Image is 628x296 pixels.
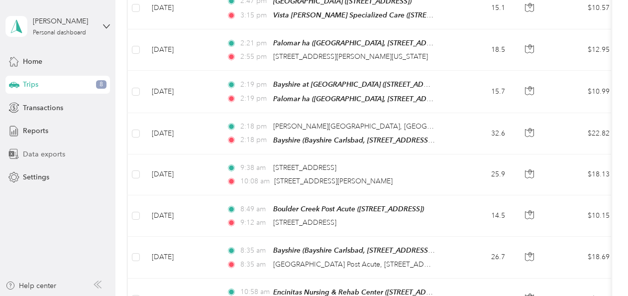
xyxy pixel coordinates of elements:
span: 9:12 am [240,217,269,228]
span: 8:49 am [240,204,269,215]
span: [PERSON_NAME][GEOGRAPHIC_DATA], [GEOGRAPHIC_DATA], [GEOGRAPHIC_DATA], [GEOGRAPHIC_DATA] [273,122,627,131]
td: $22.82 [548,113,618,154]
span: Transactions [23,103,63,113]
td: 14.5 [447,195,513,237]
span: Bayshire (Bayshire Carlsbad, [STREET_ADDRESS] , [GEOGRAPHIC_DATA], [GEOGRAPHIC_DATA]) [273,246,581,255]
td: [DATE] [144,237,218,278]
span: 2:55 pm [240,51,269,62]
span: 2:21 pm [240,38,269,49]
button: Help center [5,281,56,291]
span: Bayshire at [GEOGRAPHIC_DATA] ([STREET_ADDRESS]) [273,80,449,89]
span: Settings [23,172,49,182]
td: [DATE] [144,71,218,113]
td: $18.13 [548,154,618,195]
span: 2:19 pm [240,79,269,90]
span: 2:19 pm [240,93,269,104]
td: $10.99 [548,71,618,113]
td: 15.7 [447,71,513,113]
td: [DATE] [144,113,218,154]
span: Trips [23,79,38,90]
span: Home [23,56,42,67]
span: Bayshire (Bayshire Carlsbad, [STREET_ADDRESS] , [GEOGRAPHIC_DATA], [GEOGRAPHIC_DATA]) [273,136,581,145]
iframe: Everlance-gr Chat Button Frame [572,240,628,296]
span: Vista [PERSON_NAME] Specialized Care ([STREET_ADDRESS]) [273,11,473,19]
div: [PERSON_NAME] [33,16,95,26]
span: 2:18 pm [240,135,269,146]
div: Personal dashboard [33,30,86,36]
td: [DATE] [144,154,218,195]
span: 8:35 am [240,245,269,256]
span: Reports [23,126,48,136]
span: [STREET_ADDRESS][PERSON_NAME][US_STATE] [273,52,428,61]
span: [STREET_ADDRESS][PERSON_NAME] [274,177,393,185]
span: Palomar ha ([GEOGRAPHIC_DATA], [STREET_ADDRESS] , [GEOGRAPHIC_DATA], [GEOGRAPHIC_DATA]) [273,95,602,103]
td: 25.9 [447,154,513,195]
td: 32.6 [447,113,513,154]
span: Palomar ha ([GEOGRAPHIC_DATA], [STREET_ADDRESS] , [GEOGRAPHIC_DATA], [GEOGRAPHIC_DATA]) [273,39,602,47]
td: $12.95 [548,29,618,71]
span: 8 [96,80,106,89]
span: [STREET_ADDRESS] [273,163,336,172]
span: 3:15 pm [240,10,269,21]
td: 18.5 [447,29,513,71]
span: [GEOGRAPHIC_DATA] Post Acute, [STREET_ADDRESS] [273,260,447,269]
span: 9:38 am [240,162,269,173]
td: $18.69 [548,237,618,278]
span: Boulder Creek Post Acute ([STREET_ADDRESS]) [273,205,424,213]
span: 2:18 pm [240,121,269,132]
span: [STREET_ADDRESS] [273,218,336,227]
span: Data exports [23,149,65,159]
td: [DATE] [144,29,218,71]
td: [DATE] [144,195,218,237]
span: 10:08 am [240,176,270,187]
td: $10.15 [548,195,618,237]
td: 26.7 [447,237,513,278]
span: 8:35 am [240,259,269,270]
